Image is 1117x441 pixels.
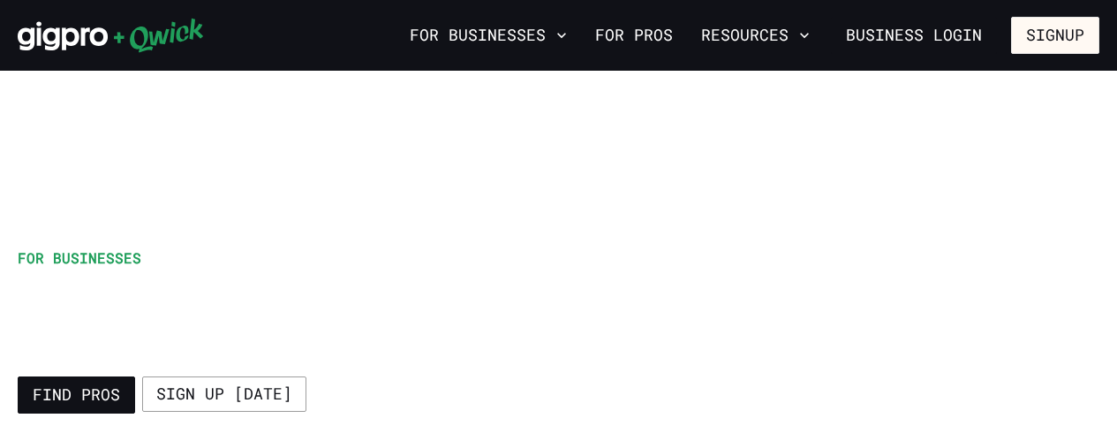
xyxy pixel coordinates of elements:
a: Business Login [831,17,997,54]
button: For Businesses [403,20,574,50]
span: For Businesses [18,248,141,267]
h1: Qwick has all the help you need to cover culinary, service, and support roles. [18,276,667,355]
button: Resources [694,20,817,50]
button: Signup [1011,17,1099,54]
a: Find Pros [18,376,135,414]
a: For Pros [588,20,680,50]
a: Sign up [DATE] [142,376,306,412]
